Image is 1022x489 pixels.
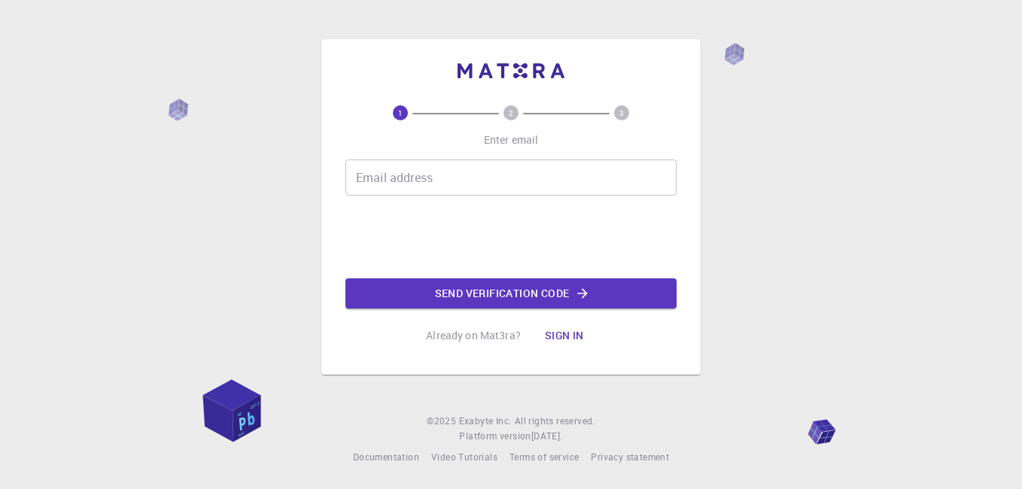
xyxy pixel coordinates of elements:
[591,450,669,465] a: Privacy statement
[531,430,563,442] span: [DATE] .
[459,415,512,427] span: Exabyte Inc.
[509,108,513,118] text: 2
[397,208,625,266] iframe: reCAPTCHA
[509,450,579,465] a: Terms of service
[427,414,458,429] span: © 2025
[431,451,497,463] span: Video Tutorials
[426,328,521,343] p: Already on Mat3ra?
[515,414,595,429] span: All rights reserved.
[531,429,563,444] a: [DATE].
[484,132,539,147] p: Enter email
[398,108,403,118] text: 1
[353,450,419,465] a: Documentation
[459,414,512,429] a: Exabyte Inc.
[591,451,669,463] span: Privacy statement
[619,108,624,118] text: 3
[353,451,419,463] span: Documentation
[533,320,596,351] button: Sign in
[459,429,531,444] span: Platform version
[509,451,579,463] span: Terms of service
[431,450,497,465] a: Video Tutorials
[345,278,677,308] button: Send verification code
